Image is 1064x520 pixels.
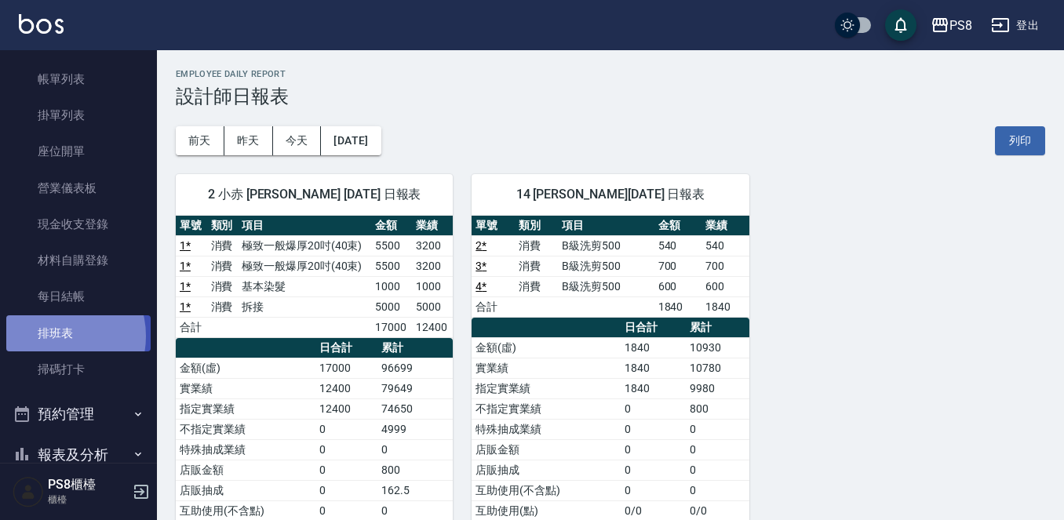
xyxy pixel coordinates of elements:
table: a dense table [176,216,453,338]
td: 0 [315,439,377,460]
td: 1840 [621,378,687,398]
td: 0 [686,439,749,460]
td: 互助使用(不含點) [472,480,621,500]
td: 3200 [412,256,453,276]
a: 每日結帳 [6,278,151,315]
td: 拆接 [238,296,371,317]
td: 0 [315,480,377,500]
a: 現金收支登錄 [6,206,151,242]
th: 金額 [654,216,702,236]
div: PS8 [949,16,972,35]
a: 排班表 [6,315,151,351]
td: 1840 [621,337,687,358]
button: 今天 [273,126,322,155]
td: 消費 [207,235,239,256]
table: a dense table [472,216,749,318]
th: 日合計 [621,318,687,338]
th: 累計 [686,318,749,338]
a: 掛單列表 [6,97,151,133]
td: 10930 [686,337,749,358]
td: 3200 [412,235,453,256]
td: 0 [621,480,687,500]
td: 特殊抽成業績 [176,439,315,460]
button: 列印 [995,126,1045,155]
td: 合計 [176,317,207,337]
button: 前天 [176,126,224,155]
a: 營業儀表板 [6,170,151,206]
td: 0 [621,419,687,439]
td: 1840 [701,296,749,317]
td: 5500 [371,256,412,276]
td: 店販金額 [176,460,315,480]
th: 類別 [515,216,558,236]
button: 昨天 [224,126,273,155]
td: 12400 [412,317,453,337]
td: 實業績 [176,378,315,398]
td: 金額(虛) [472,337,621,358]
td: 79649 [377,378,454,398]
td: 12400 [315,398,377,419]
th: 業績 [412,216,453,236]
td: 17000 [371,317,412,337]
td: 12400 [315,378,377,398]
th: 金額 [371,216,412,236]
td: 消費 [515,256,558,276]
img: Logo [19,14,64,34]
td: 0 [686,480,749,500]
button: PS8 [924,9,978,42]
h5: PS8櫃檯 [48,477,128,493]
td: 1840 [621,358,687,378]
td: B級洗剪500 [558,276,654,296]
td: 店販金額 [472,439,621,460]
td: 0 [621,460,687,480]
td: 540 [654,235,702,256]
td: 540 [701,235,749,256]
button: [DATE] [321,126,381,155]
td: 5000 [412,296,453,317]
td: 600 [701,276,749,296]
td: 700 [701,256,749,276]
a: 材料自購登錄 [6,242,151,278]
button: 預約管理 [6,394,151,435]
td: 0 [686,419,749,439]
td: 合計 [472,296,515,317]
td: 1840 [654,296,702,317]
td: 極致一般爆厚20吋(40束) [238,235,371,256]
td: 極致一般爆厚20吋(40束) [238,256,371,276]
p: 櫃檯 [48,493,128,507]
h2: Employee Daily Report [176,69,1045,79]
td: 不指定實業績 [176,419,315,439]
td: 指定實業績 [176,398,315,419]
td: 實業績 [472,358,621,378]
button: 登出 [985,11,1045,40]
td: 消費 [515,276,558,296]
th: 業績 [701,216,749,236]
td: 0 [621,439,687,460]
td: 4999 [377,419,454,439]
td: 10780 [686,358,749,378]
td: 17000 [315,358,377,378]
td: 800 [377,460,454,480]
td: 消費 [207,276,239,296]
td: 0 [621,398,687,419]
span: 14 [PERSON_NAME][DATE] 日報表 [490,187,730,202]
td: 消費 [515,235,558,256]
button: save [885,9,916,41]
td: 1000 [412,276,453,296]
th: 累計 [377,338,454,358]
td: 消費 [207,256,239,276]
td: 店販抽成 [472,460,621,480]
td: 0 [315,460,377,480]
td: 消費 [207,296,239,317]
td: 指定實業績 [472,378,621,398]
td: 0 [686,460,749,480]
td: 162.5 [377,480,454,500]
th: 項目 [238,216,371,236]
button: 報表及分析 [6,435,151,475]
td: 96699 [377,358,454,378]
td: 1000 [371,276,412,296]
th: 項目 [558,216,654,236]
td: B級洗剪500 [558,235,654,256]
a: 帳單列表 [6,61,151,97]
td: 金額(虛) [176,358,315,378]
